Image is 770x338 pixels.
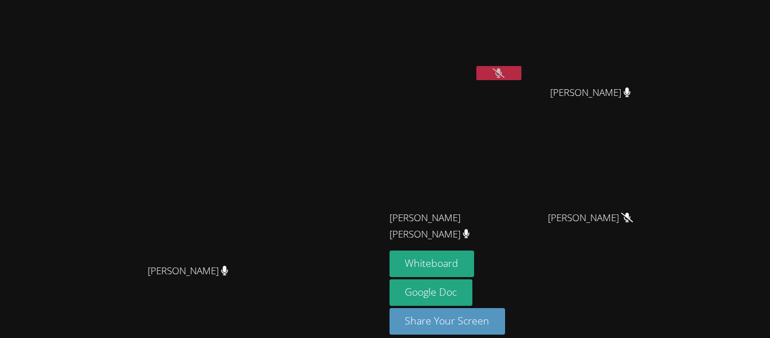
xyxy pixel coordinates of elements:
button: Share Your Screen [390,308,506,335]
span: [PERSON_NAME] [148,263,228,279]
span: [PERSON_NAME] [548,210,633,226]
button: Whiteboard [390,251,475,277]
span: [PERSON_NAME] [550,85,631,101]
span: [PERSON_NAME] [PERSON_NAME] [390,210,515,243]
a: Google Doc [390,279,473,306]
